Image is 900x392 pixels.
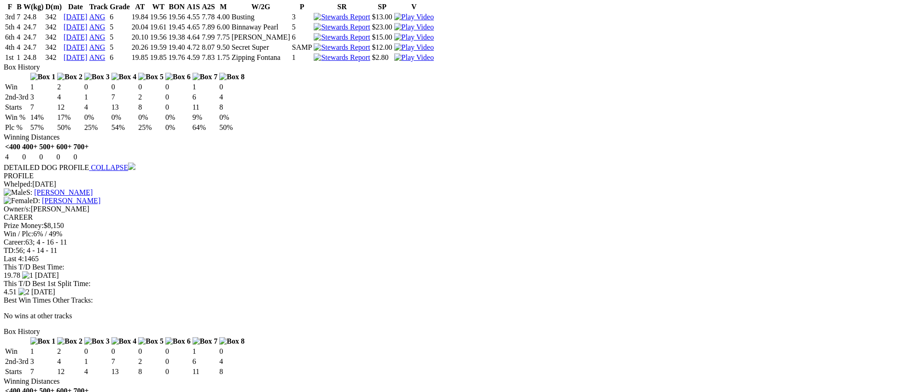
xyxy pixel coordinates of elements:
td: 4 [57,357,83,366]
td: 0 [165,93,191,102]
th: A1S [187,2,200,12]
td: 1 [30,82,56,92]
td: 4 [84,103,110,112]
th: A2S [201,2,215,12]
div: CAREER [4,213,896,222]
td: 0% [84,113,110,122]
img: Stewards Report [314,23,370,31]
img: Box 1 [30,73,56,81]
td: 3 [30,357,56,366]
img: Box 1 [30,337,56,345]
td: 50% [219,123,245,132]
th: M [216,2,230,12]
td: 24.7 [23,33,44,42]
td: 0 [73,152,89,162]
td: Plc % [5,123,29,132]
td: 7.78 [201,12,215,22]
a: ANG [89,13,105,21]
td: 24.7 [23,43,44,52]
span: COLLAPSE [91,164,128,171]
td: 7 [16,12,22,22]
td: Starts [5,103,29,112]
td: 6 [192,357,218,366]
span: This T/D Best 1st Split Time: [4,280,91,287]
span: Best Win Times Other Tracks: [4,296,93,304]
img: Stewards Report [314,53,370,62]
a: ANG [89,53,105,61]
th: BON [168,2,186,12]
a: [PERSON_NAME] [34,188,93,196]
td: 19.84 [131,12,149,22]
td: 0 [84,347,110,356]
img: Box 5 [138,73,164,81]
img: Box 6 [165,337,191,345]
div: 56; 4 - 14 - 11 [4,246,896,255]
td: 4 [16,33,22,42]
td: 6 [292,33,313,42]
td: 4.65 [187,23,200,32]
td: 0 [84,82,110,92]
div: [DATE] [4,180,896,188]
th: D(m) [45,2,63,12]
td: 20.04 [131,23,149,32]
td: 5th [5,23,15,32]
td: 0 [56,152,72,162]
th: P [292,2,313,12]
img: 2 [18,288,29,296]
td: 0 [219,347,245,356]
td: 19.56 [150,33,167,42]
td: 342 [45,23,63,32]
td: 25% [138,123,164,132]
td: 4th [5,43,15,52]
td: 1.75 [216,53,230,62]
img: Play Video [394,23,434,31]
td: 1st [5,53,15,62]
td: 12 [57,367,83,376]
td: 6th [5,33,15,42]
td: 1 [192,347,218,356]
td: 0 [111,82,137,92]
td: 1 [84,93,110,102]
div: PROFILE [4,172,896,180]
td: 0 [22,152,38,162]
td: Starts [5,367,29,376]
td: 3 [30,93,56,102]
td: 4 [16,23,22,32]
td: 9.50 [216,43,230,52]
td: 8 [138,367,164,376]
td: $23.00 [372,23,393,32]
td: Busting [231,12,291,22]
td: 24.7 [23,23,44,32]
td: 8 [138,103,164,112]
div: Winning Distances [4,133,896,141]
span: Prize Money: [4,222,44,229]
td: 7.75 [216,33,230,42]
th: <400 [5,142,21,152]
td: 0 [165,357,191,366]
td: 25% [84,123,110,132]
td: 8 [219,103,245,112]
td: 8 [219,367,245,376]
span: Career: [4,238,25,246]
th: W/2G [231,2,291,12]
td: 13 [111,367,137,376]
th: W(kg) [23,2,44,12]
a: ANG [89,33,105,41]
a: View replay [394,23,434,31]
th: Grade [109,2,130,12]
td: 8.07 [201,43,215,52]
td: 2 [57,82,83,92]
th: 600+ [56,142,72,152]
td: Zipping Fontana [231,53,291,62]
th: WT [150,2,167,12]
td: 6 [109,12,130,22]
td: 4 [84,367,110,376]
td: 5 [109,23,130,32]
td: 2nd-3rd [5,93,29,102]
img: Box 7 [193,73,218,81]
img: Box 4 [111,73,137,81]
span: TD: [4,246,16,254]
td: 4 [219,357,245,366]
td: 7.89 [201,23,215,32]
td: 4.64 [187,33,200,42]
